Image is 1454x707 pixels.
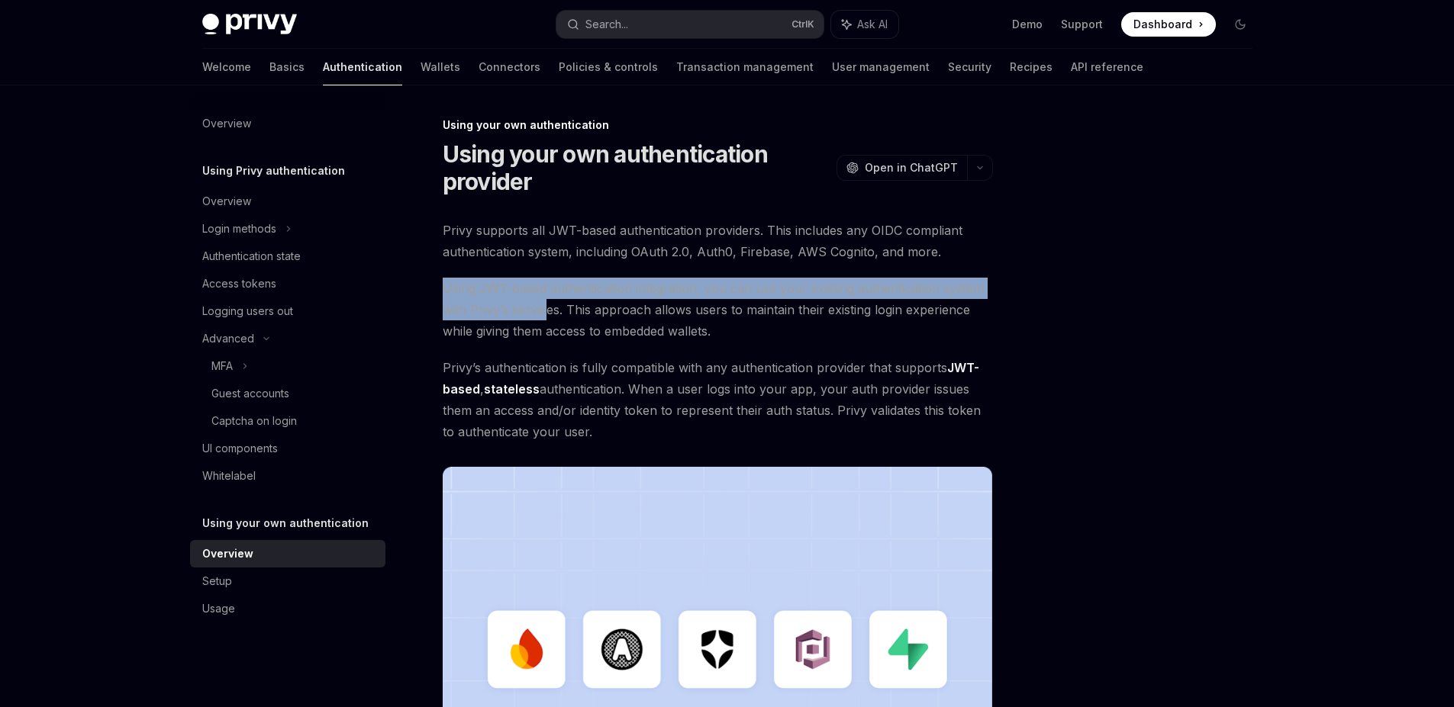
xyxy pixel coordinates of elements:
div: Logging users out [202,302,293,320]
div: Search... [585,15,628,34]
span: Dashboard [1133,17,1192,32]
h5: Using Privy authentication [202,162,345,180]
a: Captcha on login [190,407,385,435]
div: Captcha on login [211,412,297,430]
div: Authentication state [202,247,301,265]
a: Overview [190,540,385,567]
span: Privy supports all JWT-based authentication providers. This includes any OIDC compliant authentic... [443,220,993,262]
div: Guest accounts [211,384,289,403]
a: Demo [1012,17,1043,32]
a: Logging users out [190,297,385,325]
div: Login methods [202,220,276,238]
div: UI components [202,439,278,458]
h5: Using your own authentication [202,514,369,532]
a: Connectors [479,49,540,85]
a: Security [948,49,991,85]
a: Whitelabel [190,462,385,490]
a: API reference [1071,49,1143,85]
button: Open in ChatGPT [837,155,967,181]
img: dark logo [202,14,297,35]
button: Search...CtrlK [556,11,824,38]
span: Ask AI [857,17,888,32]
span: Open in ChatGPT [865,160,958,175]
a: Welcome [202,49,251,85]
div: Access tokens [202,275,276,293]
span: Privy’s authentication is fully compatible with any authentication provider that supports , authe... [443,357,993,442]
a: Usage [190,595,385,622]
a: Overview [190,188,385,215]
button: Toggle dark mode [1228,12,1253,37]
a: Wallets [421,49,460,85]
span: Using JWT-based authentication integration, you can use your existing authentication system with ... [443,278,993,342]
a: User management [832,49,930,85]
a: Guest accounts [190,380,385,407]
h1: Using your own authentication provider [443,140,830,195]
a: Authentication state [190,243,385,270]
a: Access tokens [190,270,385,297]
button: Ask AI [831,11,898,38]
a: Transaction management [676,49,814,85]
a: Overview [190,110,385,137]
div: Using your own authentication [443,117,993,133]
div: Overview [202,114,251,133]
a: Support [1061,17,1103,32]
a: Policies & controls [559,49,658,85]
a: stateless [484,381,540,397]
a: Recipes [1010,49,1053,85]
div: Overview [202,192,251,210]
a: Setup [190,567,385,595]
span: Ctrl K [791,18,814,31]
div: Overview [202,545,253,563]
a: Authentication [323,49,402,85]
div: MFA [211,357,233,375]
a: Basics [269,49,305,85]
div: Whitelabel [202,467,256,485]
a: Dashboard [1121,12,1216,37]
div: Advanced [202,329,254,348]
div: Setup [202,572,232,590]
div: Usage [202,599,235,618]
a: UI components [190,435,385,462]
